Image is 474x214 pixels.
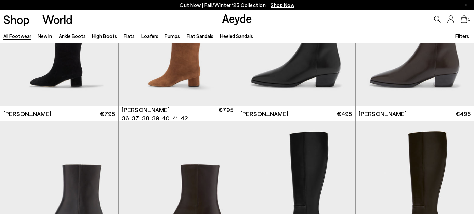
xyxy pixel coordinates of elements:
li: 40 [162,114,170,122]
span: [PERSON_NAME] [240,110,288,118]
span: €795 [100,110,115,118]
span: [PERSON_NAME] [359,110,407,118]
li: 39 [152,114,159,122]
li: 36 [122,114,129,122]
a: New In [38,33,52,39]
span: €795 [218,106,233,122]
a: Aeyde [222,11,252,25]
a: Flat Sandals [187,33,213,39]
p: Out Now | Fall/Winter ‘25 Collection [180,1,294,9]
li: 41 [172,114,178,122]
a: [PERSON_NAME] €495 [237,106,355,121]
a: [PERSON_NAME] 36 37 38 39 40 41 42 €795 [119,106,237,121]
span: Filters [455,33,469,39]
span: €495 [337,110,352,118]
span: [PERSON_NAME] [3,110,51,118]
a: Shop [3,13,29,25]
li: 38 [142,114,149,122]
ul: variant [122,114,186,122]
a: World [42,13,72,25]
span: [PERSON_NAME] [122,106,170,114]
span: €495 [456,110,471,118]
a: All Footwear [3,33,31,39]
a: Ankle Boots [59,33,86,39]
a: High Boots [92,33,117,39]
a: Loafers [141,33,158,39]
a: 1 [461,15,467,23]
a: Flats [124,33,135,39]
li: 42 [181,114,188,122]
a: Pumps [165,33,180,39]
a: Heeled Sandals [220,33,253,39]
li: 37 [132,114,139,122]
span: 1 [467,17,471,21]
span: Navigate to /collections/new-in [271,2,294,8]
